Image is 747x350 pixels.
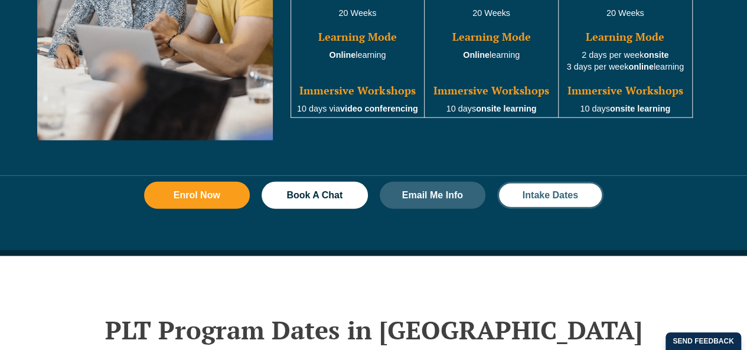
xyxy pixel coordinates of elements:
[340,104,418,113] strong: video conferencing
[37,315,710,345] h2: PLT Program Dates in [GEOGRAPHIC_DATA]
[463,50,490,60] strong: Online
[380,182,486,209] a: Email Me Info
[560,85,691,97] h3: Immersive Workshops
[476,104,536,113] strong: onsite learning
[286,191,342,200] span: Book A Chat
[262,182,368,209] a: Book A Chat
[144,182,250,209] a: Enrol Now
[497,182,604,209] a: Intake Dates
[426,85,557,97] h3: Immersive Workshops
[628,62,653,71] strong: online
[610,104,670,113] strong: onsite learning
[523,191,578,200] span: Intake Dates
[329,50,355,60] strong: Online
[292,85,423,97] h3: Immersive Workshops
[644,50,668,60] strong: onsite
[402,191,463,200] span: Email Me Info
[174,191,220,200] span: Enrol Now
